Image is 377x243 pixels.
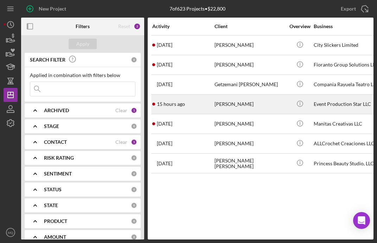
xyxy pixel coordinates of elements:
[131,123,137,129] div: 0
[131,171,137,177] div: 0
[215,24,285,29] div: Client
[341,2,356,16] div: Export
[44,187,62,192] b: STATUS
[215,115,285,133] div: [PERSON_NAME]
[157,161,172,166] time: 2025-07-23 17:09
[76,39,89,49] div: Apply
[131,218,137,224] div: 0
[21,2,73,16] button: New Project
[44,155,74,161] b: RISK RATING
[131,202,137,209] div: 0
[215,56,285,74] div: [PERSON_NAME]
[287,24,313,29] div: Overview
[131,234,137,240] div: 0
[115,108,127,113] div: Clear
[4,225,18,239] button: MQ
[152,24,214,29] div: Activity
[157,141,172,146] time: 2025-06-09 22:14
[76,24,90,29] b: Filters
[353,212,370,229] div: Open Intercom Messenger
[131,107,137,114] div: 1
[44,234,66,240] b: AMOUNT
[44,218,67,224] b: PRODUCT
[157,101,185,107] time: 2025-08-12 02:04
[115,139,127,145] div: Clear
[215,75,285,94] div: Getzemani [PERSON_NAME]
[334,2,373,16] button: Export
[69,39,97,49] button: Apply
[8,231,13,235] text: MQ
[44,171,72,177] b: SENTIMENT
[44,139,67,145] b: CONTACT
[134,23,141,30] div: 2
[215,95,285,114] div: [PERSON_NAME]
[39,2,66,16] div: New Project
[131,186,137,193] div: 0
[131,139,137,145] div: 1
[170,6,225,12] div: 7 of 623 Projects • $22,800
[44,203,58,208] b: STATE
[44,123,59,129] b: STAGE
[157,42,172,48] time: 2025-08-08 16:26
[215,36,285,55] div: [PERSON_NAME]
[215,154,285,173] div: [PERSON_NAME] [PERSON_NAME]
[30,72,135,78] div: Applied in combination with filters below
[44,108,69,113] b: ARCHIVED
[118,24,130,29] div: Reset
[215,134,285,153] div: [PERSON_NAME]
[157,82,172,87] time: 2025-05-30 01:54
[157,62,172,68] time: 2025-08-05 01:31
[30,57,65,63] b: SEARCH FILTER
[131,155,137,161] div: 0
[157,121,172,127] time: 2025-08-08 01:43
[131,57,137,63] div: 0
